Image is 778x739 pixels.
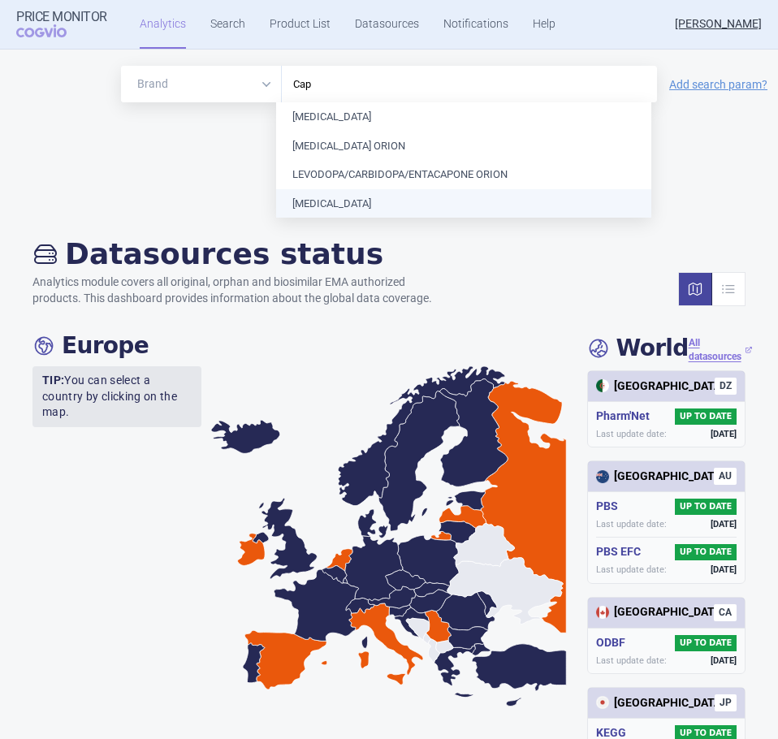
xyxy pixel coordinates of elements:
[587,335,689,362] h4: World
[16,10,107,39] a: Price MonitorCOGVIO
[711,655,737,667] span: [DATE]
[675,499,737,515] span: UP TO DATE
[276,189,651,218] li: [MEDICAL_DATA]
[675,635,737,651] span: UP TO DATE
[596,518,667,530] span: Last update date:
[689,336,753,364] a: All datasources
[669,79,767,90] a: Add search param?
[675,408,737,425] span: UP TO DATE
[16,10,107,24] strong: Price Monitor
[596,408,656,425] h5: Pharm'Net
[596,499,625,515] h5: PBS
[711,518,737,530] span: [DATE]
[596,564,667,576] span: Last update date:
[596,695,715,711] div: [GEOGRAPHIC_DATA]
[596,696,609,709] img: Japan
[596,469,715,485] div: [GEOGRAPHIC_DATA]
[596,606,609,619] img: Canada
[276,132,651,161] li: [MEDICAL_DATA] ORION
[276,102,651,132] li: [MEDICAL_DATA]
[596,378,715,395] div: [GEOGRAPHIC_DATA]
[596,604,715,620] div: [GEOGRAPHIC_DATA]
[596,379,609,392] img: Algeria
[596,655,667,667] span: Last update date:
[596,470,609,483] img: Australia
[42,374,64,387] strong: TIP:
[32,332,149,360] h4: Europe
[711,428,737,440] span: [DATE]
[596,544,647,560] h5: PBS EFC
[32,274,448,306] p: Analytics module covers all original, orphan and biosimilar EMA authorized products. This dashboa...
[675,544,737,560] span: UP TO DATE
[715,694,737,711] span: JP
[714,468,737,485] span: AU
[711,564,737,576] span: [DATE]
[596,428,667,440] span: Last update date:
[714,604,737,621] span: CA
[276,160,651,189] li: LEVODOPA/CARBIDOPA/ENTACAPONE ORION
[32,236,448,271] h2: Datasources status
[596,635,632,651] h5: ODBF
[32,366,201,427] p: You can select a country by clicking on the map.
[715,378,737,395] span: DZ
[16,24,89,37] span: COGVIO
